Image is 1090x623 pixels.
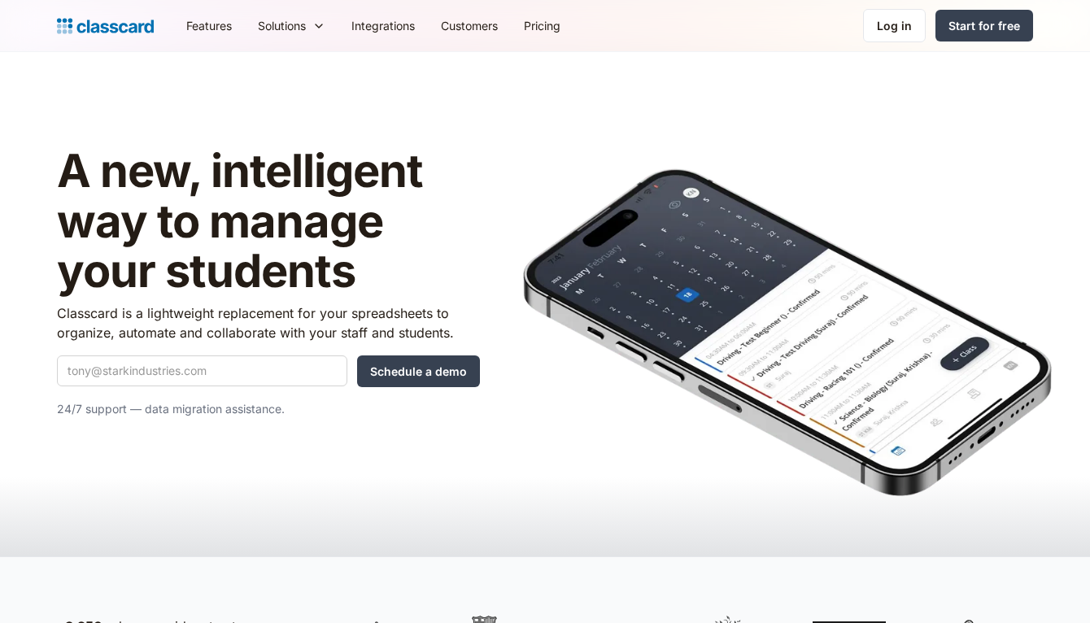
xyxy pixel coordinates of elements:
[428,7,511,44] a: Customers
[935,10,1033,41] a: Start for free
[57,303,480,342] p: Classcard is a lightweight replacement for your spreadsheets to organize, automate and collaborat...
[245,7,338,44] div: Solutions
[511,7,573,44] a: Pricing
[877,17,912,34] div: Log in
[57,355,480,387] form: Quick Demo Form
[57,399,480,419] p: 24/7 support — data migration assistance.
[258,17,306,34] div: Solutions
[863,9,926,42] a: Log in
[57,355,347,386] input: tony@starkindustries.com
[948,17,1020,34] div: Start for free
[57,146,480,297] h1: A new, intelligent way to manage your students
[338,7,428,44] a: Integrations
[57,15,154,37] a: home
[357,355,480,387] input: Schedule a demo
[173,7,245,44] a: Features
